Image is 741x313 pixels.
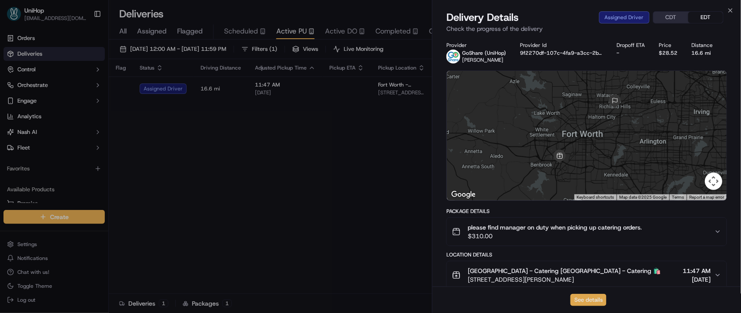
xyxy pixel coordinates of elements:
div: Provider [446,42,506,49]
span: $310.00 [468,232,642,240]
p: GoShare (UniHop) [462,50,506,57]
a: Terms (opens in new tab) [672,195,684,200]
button: See details [570,294,607,306]
span: API Documentation [82,126,140,135]
div: - [617,50,645,57]
button: Keyboard shortcuts [577,194,614,200]
p: Check the progress of the delivery [446,24,727,33]
div: Location Details [446,251,727,258]
button: please find manager on duty when picking up catering orders.$310.00 [447,218,727,246]
input: Got a question? Start typing here... [23,56,157,65]
img: Google [449,189,478,200]
div: Start new chat [30,83,143,92]
button: Start new chat [148,86,158,96]
p: Welcome 👋 [9,35,158,49]
span: [GEOGRAPHIC_DATA] - Catering [GEOGRAPHIC_DATA] - Catering 🛍️ [468,266,661,275]
a: Report a map error [689,195,724,200]
div: Provider Id [520,42,603,49]
span: Pylon [87,147,105,154]
div: Package Details [446,208,727,215]
div: $28.52 [659,50,678,57]
span: 11:47 AM [683,266,711,275]
button: EDT [688,12,723,23]
span: Delivery Details [446,10,519,24]
span: Map data ©2025 Google [619,195,667,200]
a: 💻API Documentation [70,123,143,138]
a: 📗Knowledge Base [5,123,70,138]
div: 💻 [74,127,80,134]
button: [GEOGRAPHIC_DATA] - Catering [GEOGRAPHIC_DATA] - Catering 🛍️[STREET_ADDRESS][PERSON_NAME]11:47 AM... [447,261,727,289]
span: please find manager on duty when picking up catering orders. [468,223,642,232]
span: Knowledge Base [17,126,67,135]
div: 📗 [9,127,16,134]
div: Price [659,42,678,49]
span: [DATE] [683,275,711,284]
img: goshare_logo.png [446,50,460,63]
span: [PERSON_NAME] [462,57,503,63]
button: CDT [654,12,688,23]
div: We're available if you need us! [30,92,110,99]
img: Nash [9,9,26,26]
a: Open this area in Google Maps (opens a new window) [449,189,478,200]
a: Powered byPylon [61,147,105,154]
button: Map camera controls [705,173,722,190]
span: [STREET_ADDRESS][PERSON_NAME] [468,275,661,284]
div: Distance [692,42,713,49]
button: 9f2270df-107c-4fa9-a3cc-2b18efe9715b [520,50,603,57]
div: Dropoff ETA [617,42,645,49]
div: 16.6 mi [692,50,713,57]
img: 1736555255976-a54dd68f-1ca7-489b-9aae-adbdc363a1c4 [9,83,24,99]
